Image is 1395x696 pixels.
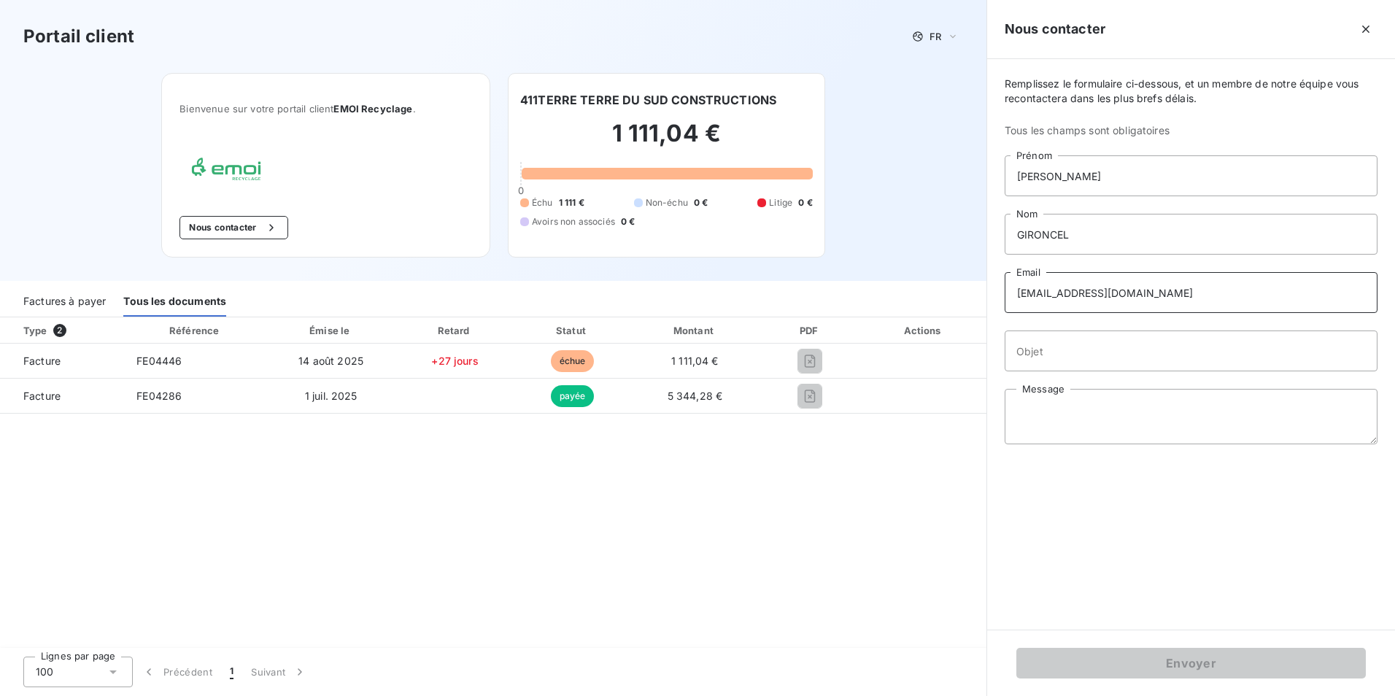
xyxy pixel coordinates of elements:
img: Company logo [179,150,273,193]
div: PDF [762,323,858,338]
div: Factures à payer [23,286,106,317]
span: 0 € [694,196,708,209]
input: placeholder [1005,214,1377,255]
span: 1 juil. 2025 [305,390,358,402]
span: 14 août 2025 [298,355,363,367]
input: placeholder [1005,272,1377,313]
span: 1 111,04 € [671,355,719,367]
h3: Portail client [23,23,134,50]
span: +27 jours [431,355,478,367]
span: Facture [12,354,113,368]
div: Actions [864,323,984,338]
input: placeholder [1005,155,1377,196]
span: FR [930,31,941,42]
span: 100 [36,665,53,679]
button: Suivant [242,657,316,687]
span: 2 [53,324,66,337]
span: Litige [769,196,792,209]
button: Précédent [133,657,221,687]
div: Tous les documents [123,286,226,317]
span: Remplissez le formulaire ci-dessous, et un membre de notre équipe vous recontactera dans les plus... [1005,77,1377,106]
span: 1 [230,665,233,679]
span: FE04286 [136,390,182,402]
span: FE04446 [136,355,182,367]
h5: Nous contacter [1005,19,1105,39]
span: Non-échu [646,196,688,209]
div: Émise le [269,323,393,338]
div: Montant [633,323,757,338]
span: EMOI Recyclage [333,103,412,115]
input: placeholder [1005,330,1377,371]
span: Bienvenue sur votre portail client . [179,103,472,115]
h2: 1 111,04 € [520,119,813,163]
span: 0 € [798,196,812,209]
div: Retard [398,323,511,338]
span: échue [551,350,595,372]
span: payée [551,385,595,407]
button: 1 [221,657,242,687]
span: Facture [12,389,113,403]
h6: 411TERRE TERRE DU SUD CONSTRUCTIONS [520,91,776,109]
div: Statut [517,323,627,338]
button: Envoyer [1016,648,1366,678]
span: 5 344,28 € [668,390,723,402]
span: 1 111 € [559,196,584,209]
span: 0 [518,185,524,196]
span: Avoirs non associés [532,215,615,228]
div: Type [15,323,122,338]
span: Échu [532,196,553,209]
span: 0 € [621,215,635,228]
div: Référence [169,325,219,336]
button: Nous contacter [179,216,287,239]
span: Tous les champs sont obligatoires [1005,123,1377,138]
